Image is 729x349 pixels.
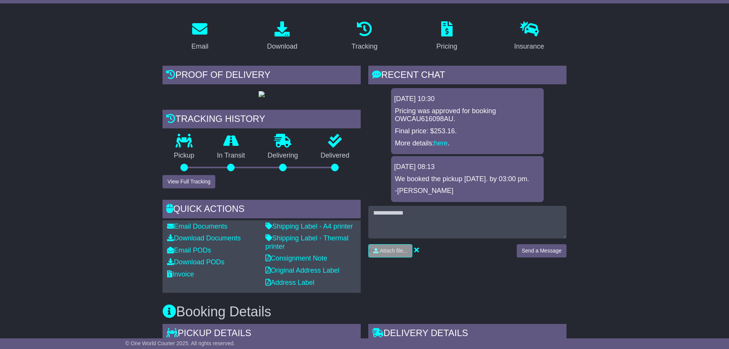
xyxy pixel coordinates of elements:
[395,107,540,123] p: Pricing was approved for booking OWCAU616098AU.
[191,41,208,52] div: Email
[509,19,549,54] a: Insurance
[262,19,302,54] a: Download
[368,66,566,86] div: RECENT CHAT
[309,152,361,160] p: Delivered
[167,258,224,266] a: Download PODs
[163,304,566,319] h3: Booking Details
[347,19,382,54] a: Tracking
[186,19,213,54] a: Email
[395,175,540,183] p: We booked the pickup [DATE]. by 03:00 pm.
[517,244,566,257] button: Send a Message
[163,200,361,220] div: Quick Actions
[436,41,457,52] div: Pricing
[434,139,448,147] a: here
[163,175,215,188] button: View Full Tracking
[514,41,544,52] div: Insurance
[206,152,257,160] p: In Transit
[167,234,241,242] a: Download Documents
[265,279,314,286] a: Address Label
[394,163,541,171] div: [DATE] 08:13
[431,19,462,54] a: Pricing
[265,234,349,250] a: Shipping Label - Thermal printer
[267,41,297,52] div: Download
[352,41,377,52] div: Tracking
[163,110,361,130] div: Tracking history
[368,324,566,344] div: Delivery Details
[163,324,361,344] div: Pickup Details
[395,139,540,148] p: More details: .
[167,270,194,278] a: Invoice
[395,127,540,136] p: Final price: $253.16.
[394,95,541,103] div: [DATE] 10:30
[395,187,540,195] p: -[PERSON_NAME]
[125,340,235,346] span: © One World Courier 2025. All rights reserved.
[167,223,227,230] a: Email Documents
[259,91,265,97] img: GetPodImage
[167,246,211,254] a: Email PODs
[256,152,309,160] p: Delivering
[163,66,361,86] div: Proof of Delivery
[265,223,353,230] a: Shipping Label - A4 printer
[265,254,327,262] a: Consignment Note
[265,267,339,274] a: Original Address Label
[163,152,206,160] p: Pickup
